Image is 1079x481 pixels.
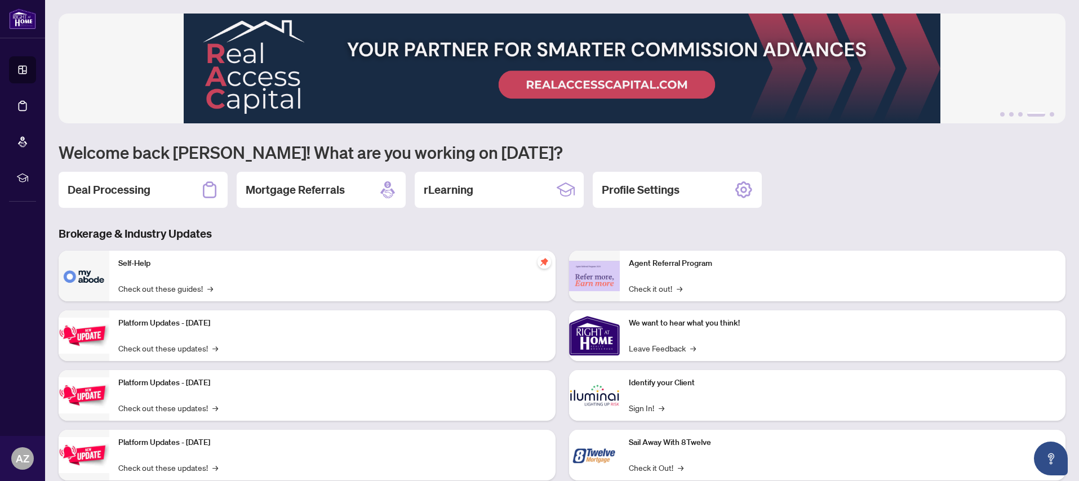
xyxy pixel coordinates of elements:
[118,437,547,449] p: Platform Updates - [DATE]
[659,402,664,414] span: →
[59,226,1065,242] h3: Brokerage & Industry Updates
[629,402,664,414] a: Sign In!→
[59,318,109,353] img: Platform Updates - July 21, 2025
[207,282,213,295] span: →
[59,437,109,473] img: Platform Updates - June 23, 2025
[118,402,218,414] a: Check out these updates!→
[690,342,696,354] span: →
[212,342,218,354] span: →
[629,377,1057,389] p: Identify your Client
[629,317,1057,329] p: We want to hear what you think!
[629,437,1057,449] p: Sail Away With 8Twelve
[538,255,551,269] span: pushpin
[1018,112,1023,117] button: 3
[118,377,547,389] p: Platform Updates - [DATE]
[569,261,620,292] img: Agent Referral Program
[1027,112,1045,117] button: 4
[118,317,547,329] p: Platform Updates - [DATE]
[1000,112,1005,117] button: 1
[59,14,1065,123] img: Slide 3
[424,182,473,198] h2: rLearning
[602,182,680,198] h2: Profile Settings
[629,342,696,354] a: Leave Feedback→
[212,402,218,414] span: →
[1034,442,1068,475] button: Open asap
[59,251,109,301] img: Self-Help
[677,282,682,295] span: →
[59,141,1065,163] h1: Welcome back [PERSON_NAME]! What are you working on [DATE]?
[629,282,682,295] a: Check it out!→
[246,182,345,198] h2: Mortgage Referrals
[59,377,109,413] img: Platform Updates - July 8, 2025
[1009,112,1014,117] button: 2
[9,8,36,29] img: logo
[569,370,620,421] img: Identify your Client
[629,461,683,474] a: Check it Out!→
[118,342,218,354] a: Check out these updates!→
[212,461,218,474] span: →
[68,182,150,198] h2: Deal Processing
[678,461,683,474] span: →
[1050,112,1054,117] button: 5
[16,451,29,466] span: AZ
[118,461,218,474] a: Check out these updates!→
[569,310,620,361] img: We want to hear what you think!
[629,257,1057,270] p: Agent Referral Program
[569,430,620,480] img: Sail Away With 8Twelve
[118,282,213,295] a: Check out these guides!→
[118,257,547,270] p: Self-Help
